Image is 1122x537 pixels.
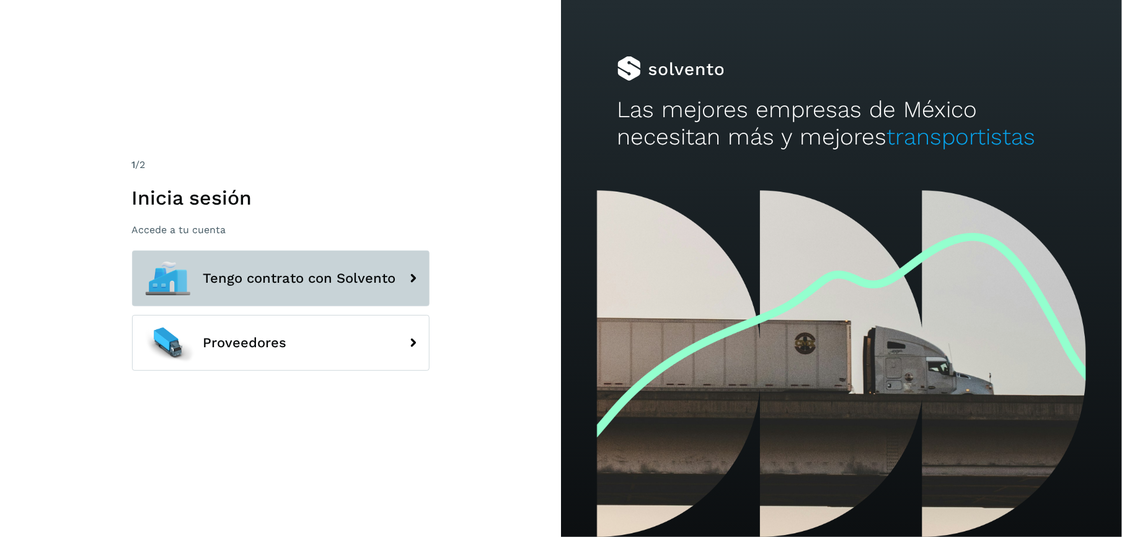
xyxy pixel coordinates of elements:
button: Tengo contrato con Solvento [132,251,430,306]
span: Proveedores [203,335,287,350]
span: 1 [132,159,136,171]
span: transportistas [887,123,1036,150]
p: Accede a tu cuenta [132,224,430,236]
div: /2 [132,158,430,172]
button: Proveedores [132,315,430,371]
span: Tengo contrato con Solvento [203,271,396,286]
h1: Inicia sesión [132,186,430,210]
h2: Las mejores empresas de México necesitan más y mejores [617,96,1066,151]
